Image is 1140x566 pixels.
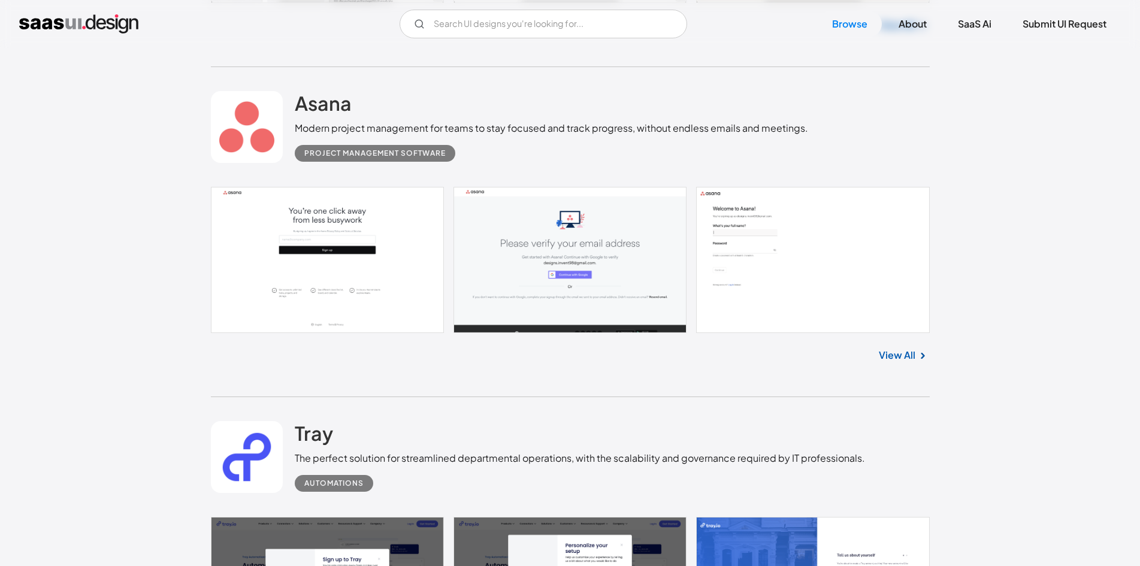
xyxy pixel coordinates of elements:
a: SaaS Ai [944,11,1006,37]
a: home [19,14,138,34]
a: Submit UI Request [1008,11,1121,37]
a: Browse [818,11,882,37]
a: View All [879,348,915,362]
a: Asana [295,91,352,121]
div: Modern project management for teams to stay focused and track progress, without endless emails an... [295,121,808,135]
div: The perfect solution for streamlined departmental operations, with the scalability and governance... [295,451,865,465]
div: Automations [304,476,364,491]
form: Email Form [400,10,687,38]
a: About [884,11,941,37]
input: Search UI designs you're looking for... [400,10,687,38]
div: Project Management Software [304,146,446,161]
h2: Tray [295,421,333,445]
a: Tray [295,421,333,451]
h2: Asana [295,91,352,115]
